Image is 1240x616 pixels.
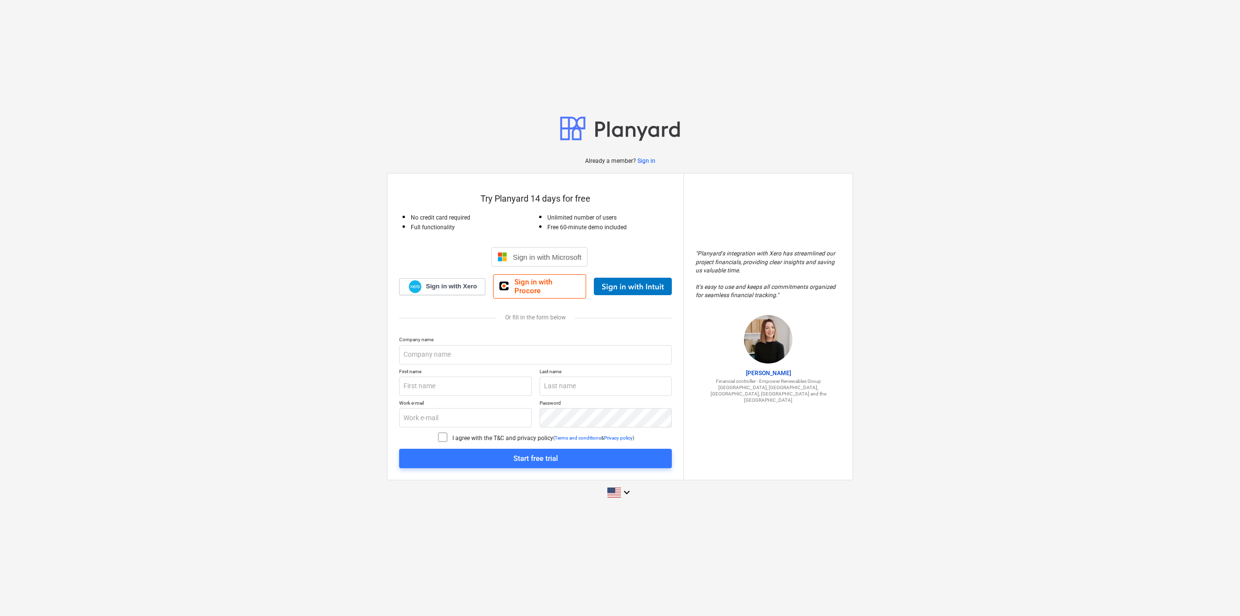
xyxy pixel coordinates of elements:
span: Sign in with Procore [514,278,580,295]
p: Financial controller - Empower Renewables Group [696,378,841,384]
span: Sign in with Xero [426,282,477,291]
p: ( & ) [553,435,634,441]
input: First name [399,377,532,396]
span: Sign in with Microsoft [513,253,582,261]
p: Try Planyard 14 days for free [399,193,672,205]
p: Work e-mail [399,400,532,408]
p: Already a member? [585,157,637,165]
p: Free 60-minute demo included [547,223,672,232]
p: [GEOGRAPHIC_DATA], [GEOGRAPHIC_DATA], [GEOGRAPHIC_DATA], [GEOGRAPHIC_DATA] and the [GEOGRAPHIC_DATA] [696,384,841,404]
div: Start free trial [513,452,558,465]
p: First name [399,368,532,377]
a: Sign in [637,157,655,165]
a: Terms and conditions [555,435,601,441]
input: Work e-mail [399,408,532,427]
img: Sharon Brown [744,315,792,363]
input: Last name [540,377,672,396]
a: Sign in with Procore [493,274,586,299]
p: Last name [540,368,672,377]
input: Company name [399,345,672,364]
p: Unlimited number of users [547,214,672,222]
button: Start free trial [399,449,672,468]
p: No credit card required [411,214,536,222]
img: Microsoft logo [497,252,507,262]
p: Full functionality [411,223,536,232]
a: Sign in with Xero [399,278,485,295]
a: Privacy policy [604,435,633,441]
p: " Planyard's integration with Xero has streamlined our project financials, providing clear insigh... [696,250,841,300]
p: [PERSON_NAME] [696,369,841,378]
p: I agree with the T&C and privacy policy [452,434,553,442]
i: keyboard_arrow_down [621,487,633,498]
div: Or fill in the form below [399,314,672,321]
p: Company name [399,336,672,345]
p: Password [540,400,672,408]
img: Xero logo [409,280,421,293]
